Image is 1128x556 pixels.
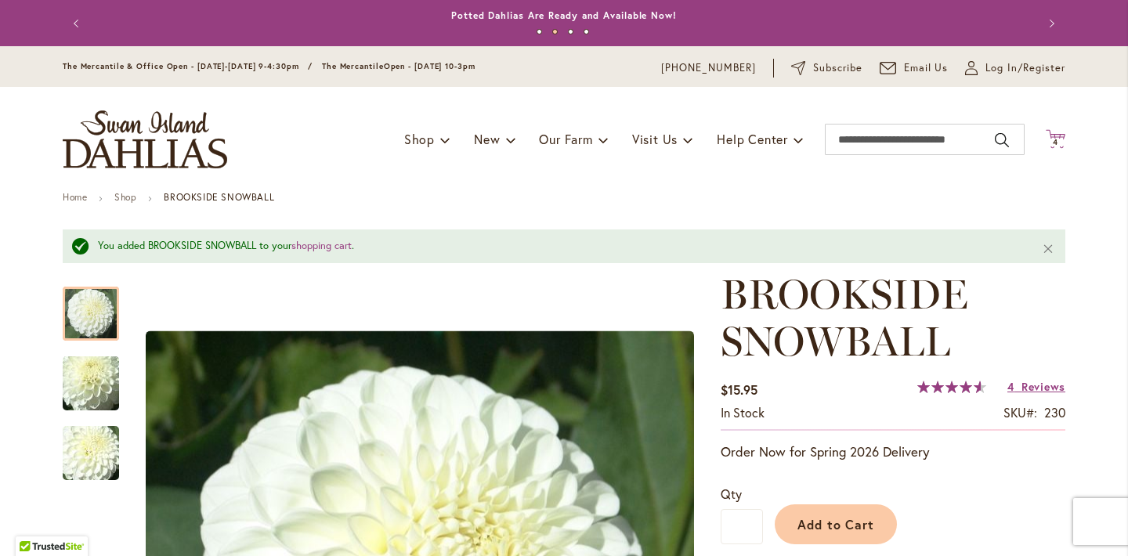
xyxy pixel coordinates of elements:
a: Shop [114,191,136,203]
a: shopping cart [291,239,352,252]
span: New [474,131,500,147]
span: Open - [DATE] 10-3pm [384,61,475,71]
a: Home [63,191,87,203]
div: You added BROOKSIDE SNOWBALL to your . [98,239,1018,254]
button: 4 of 4 [584,29,589,34]
button: 2 of 4 [552,29,558,34]
button: 3 of 4 [568,29,573,34]
div: 230 [1044,404,1065,422]
button: 1 of 4 [537,29,542,34]
a: [PHONE_NUMBER] [661,60,756,76]
span: In stock [721,404,765,421]
button: Next [1034,8,1065,39]
a: Log In/Register [965,60,1065,76]
a: store logo [63,110,227,168]
p: Order Now for Spring 2026 Delivery [721,442,1065,461]
span: The Mercantile & Office Open - [DATE]-[DATE] 9-4:30pm / The Mercantile [63,61,384,71]
a: Potted Dahlias Are Ready and Available Now! [451,9,677,21]
a: Subscribe [791,60,862,76]
div: BROOKSIDE SNOWBALL [63,410,119,480]
button: Add to Cart [775,504,897,544]
a: 4 Reviews [1007,379,1065,394]
iframe: Launch Accessibility Center [12,500,56,544]
span: Log In/Register [985,60,1065,76]
div: BROOKSIDE SNOWBALL [63,271,135,341]
span: BROOKSIDE SNOWBALL [721,269,968,366]
div: 92% [917,381,986,393]
strong: SKU [1003,404,1037,421]
button: Previous [63,8,94,39]
a: Email Us [880,60,949,76]
button: 4 [1046,129,1065,150]
img: BROOKSIDE SNOWBALL [34,410,147,495]
span: Qty [721,486,742,502]
span: 4 [1053,137,1058,147]
div: BROOKSIDE SNOWBALL [63,341,135,410]
span: Help Center [717,131,788,147]
span: Email Us [904,60,949,76]
strong: BROOKSIDE SNOWBALL [164,191,274,203]
span: $15.95 [721,381,757,398]
span: Shop [404,131,435,147]
span: Subscribe [813,60,862,76]
span: 4 [1007,379,1014,394]
span: Add to Cart [797,516,875,533]
span: Visit Us [632,131,678,147]
img: BROOKSIDE SNOWBALL [34,341,147,425]
span: Our Farm [539,131,592,147]
span: Reviews [1021,379,1065,394]
div: Availability [721,404,765,422]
